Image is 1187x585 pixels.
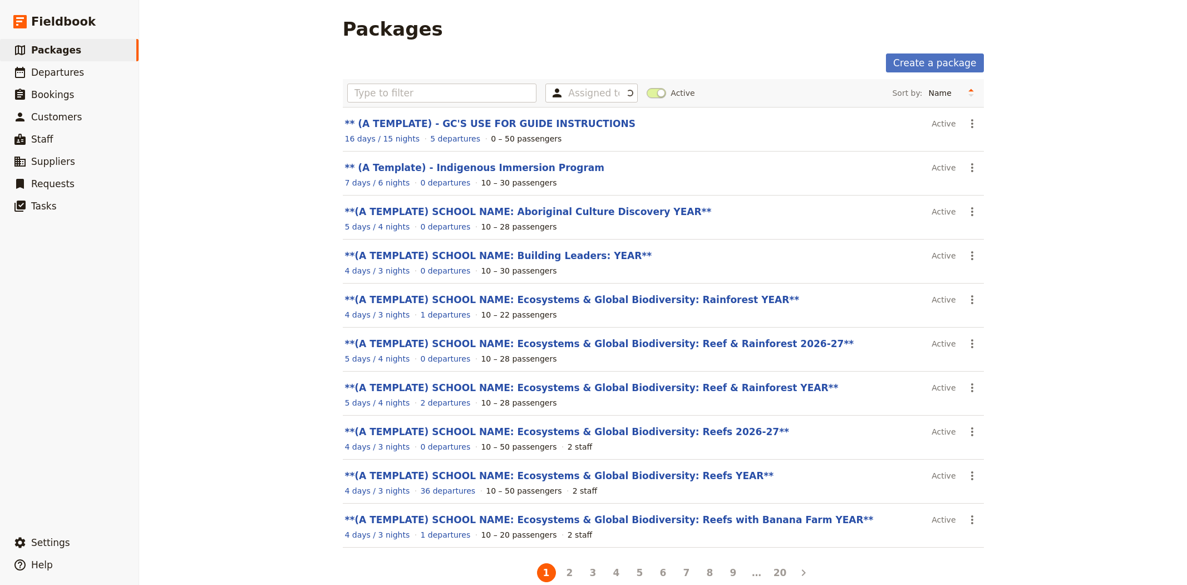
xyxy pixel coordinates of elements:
[345,470,774,481] a: **(A TEMPLATE) SCHOOL NAME: Ecosystems & Global Biodiversity: Reefs YEAR**
[420,265,470,276] a: View the departures for this package
[345,222,410,231] span: 5 days / 4 nights
[345,265,410,276] a: View the itinerary for this package
[631,563,649,582] button: 5
[963,378,982,397] button: Actions
[345,294,800,305] a: **(A TEMPLATE) SCHOOL NAME: Ecosystems & Global Biodiversity: Rainforest YEAR**
[345,206,712,217] a: **(A TEMPLATE) SCHOOL NAME: Aboriginal Culture Discovery YEAR**
[932,466,955,485] div: Active
[654,563,673,582] button: 6
[568,441,592,452] div: 2 staff
[560,563,579,582] button: 2
[420,177,470,188] a: View the departures for this package
[31,134,53,145] span: Staff
[420,441,470,452] a: View the departures for this package
[347,84,537,103] input: Type to filter
[420,221,470,232] a: View the departures for this package
[345,426,789,437] a: **(A TEMPLATE) SCHOOL NAME: Ecosystems & Global Biodiversity: Reefs 2026-27**
[481,353,556,364] div: 10 – 28 passengers
[481,529,556,540] div: 10 – 20 passengers
[963,85,979,101] button: Change sort direction
[31,559,53,571] span: Help
[963,114,982,133] button: Actions
[486,485,562,496] div: 10 – 50 passengers
[31,178,75,189] span: Requests
[481,221,556,232] div: 10 – 28 passengers
[491,133,562,144] div: 0 – 50 passengers
[481,265,556,276] div: 10 – 30 passengers
[932,510,955,529] div: Active
[932,334,955,353] div: Active
[345,338,854,349] a: **(A TEMPLATE) SCHOOL NAME: Ecosystems & Global Biodiversity: Reef & Rainforest 2026-27**
[345,529,410,540] a: View the itinerary for this package
[963,202,982,221] button: Actions
[345,485,410,496] a: View the itinerary for this package
[345,530,410,539] span: 4 days / 3 nights
[345,441,410,452] a: View the itinerary for this package
[932,246,955,265] div: Active
[963,334,982,353] button: Actions
[573,485,597,496] div: 2 staff
[607,563,626,582] button: 4
[345,177,410,188] a: View the itinerary for this package
[420,485,475,496] a: View the departures for this package
[481,177,556,188] div: 10 – 30 passengers
[345,133,420,144] a: View the itinerary for this package
[345,309,410,320] a: View the itinerary for this package
[932,290,955,309] div: Active
[31,111,82,123] span: Customers
[345,382,839,393] a: **(A TEMPLATE) SCHOOL NAME: Ecosystems & Global Biodiversity: Reef & Rainforest YEAR**
[430,133,480,144] a: View the departures for this package
[345,266,410,275] span: 4 days / 3 nights
[343,18,443,40] h1: Packages
[924,85,963,101] select: Sort by:
[31,45,81,56] span: Packages
[31,537,70,548] span: Settings
[345,221,410,232] a: View the itinerary for this package
[481,397,556,408] div: 10 – 28 passengers
[345,514,874,525] a: **(A TEMPLATE) SCHOOL NAME: Ecosystems & Global Biodiversity: Reefs with Banana Farm YEAR**
[932,158,955,177] div: Active
[794,563,813,582] button: Next
[345,397,410,408] a: View the itinerary for this package
[537,563,556,582] button: 1
[31,13,96,30] span: Fieldbook
[963,158,982,177] button: Actions
[345,442,410,451] span: 4 days / 3 nights
[420,309,470,320] a: View the departures for this package
[963,422,982,441] button: Actions
[345,118,636,129] a: ** (A TEMPLATE) - GC'S USE FOR GUIDE INSTRUCTIONS
[345,134,420,143] span: 16 days / 15 nights
[963,466,982,485] button: Actions
[568,86,619,100] input: Assigned to
[345,310,410,319] span: 4 days / 3 nights
[420,353,470,364] a: View the departures for this package
[345,162,605,173] a: ** (A Template) - Indigenous Immersion Program
[345,354,410,363] span: 5 days / 4 nights
[724,563,743,582] button: 9
[345,398,410,407] span: 5 days / 4 nights
[511,561,815,584] ul: Pagination
[345,250,652,261] a: **(A TEMPLATE) SCHOOL NAME: Building Leaders: YEAR**
[481,441,556,452] div: 10 – 50 passengers
[963,246,982,265] button: Actions
[745,564,769,582] li: …
[671,87,695,99] span: Active
[345,486,410,495] span: 4 days / 3 nights
[677,563,696,582] button: 7
[420,397,470,408] a: View the departures for this package
[892,87,922,99] span: Sort by:
[932,422,955,441] div: Active
[345,353,410,364] a: View the itinerary for this package
[932,202,955,221] div: Active
[420,529,470,540] a: View the departures for this package
[932,114,955,133] div: Active
[31,156,75,167] span: Suppliers
[31,89,74,100] span: Bookings
[701,563,720,582] button: 8
[963,510,982,529] button: Actions
[771,563,790,582] button: 20
[932,378,955,397] div: Active
[31,201,57,212] span: Tasks
[886,53,983,72] a: Create a package
[481,309,556,320] div: 10 – 22 passengers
